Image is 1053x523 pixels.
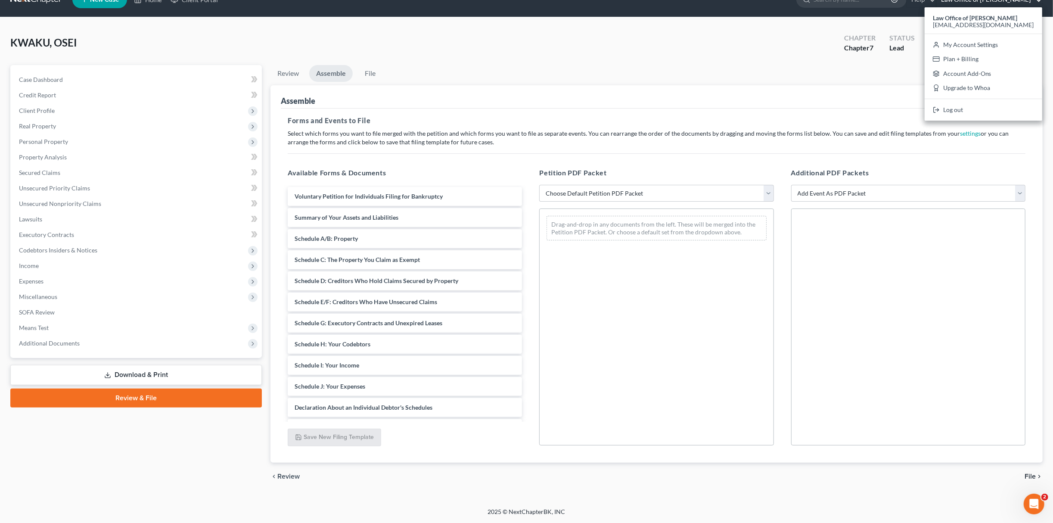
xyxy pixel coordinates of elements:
h5: Additional PDF Packets [791,168,1025,178]
a: Credit Report [12,87,262,103]
span: Executory Contracts [19,231,74,238]
button: chevron_left Review [270,473,308,480]
a: Download & Print [10,365,262,385]
h5: Forms and Events to File [288,115,1025,126]
button: Save New Filing Template [288,429,381,447]
a: SOFA Review [12,305,262,320]
span: 2 [1041,494,1048,501]
p: Select which forms you want to file merged with the petition and which forms you want to file as ... [288,129,1025,146]
span: Declaration About an Individual Debtor's Schedules [295,404,432,411]
span: [EMAIL_ADDRESS][DOMAIN_NAME] [933,21,1034,28]
a: Property Analysis [12,149,262,165]
div: Law Office of [PERSON_NAME] [925,7,1042,121]
span: Expenses [19,277,43,285]
h5: Available Forms & Documents [288,168,522,178]
span: Case Dashboard [19,76,63,83]
span: Income [19,262,39,269]
span: Schedule H: Your Codebtors [295,340,370,348]
div: Lead [889,43,915,53]
span: File [1025,473,1036,480]
span: Real Property [19,122,56,130]
span: Summary of Your Assets and Liabilities [295,214,398,221]
span: Secured Claims [19,169,60,176]
div: Chapter [844,33,876,43]
span: SOFA Review [19,308,55,316]
div: Drag-and-drop in any documents from the left. These will be merged into the Petition PDF Packet. ... [547,216,766,240]
span: Credit Report [19,91,56,99]
a: Unsecured Priority Claims [12,181,262,196]
span: Personal Property [19,138,68,145]
i: chevron_left [270,473,277,480]
span: Property Analysis [19,153,67,161]
a: Upgrade to Whoa [925,81,1042,96]
span: Means Test [19,324,49,331]
span: Review [277,473,300,480]
a: Review [270,65,306,82]
a: Secured Claims [12,165,262,181]
span: Schedule E/F: Creditors Who Have Unsecured Claims [295,298,437,305]
div: Assemble [281,96,315,106]
span: KWAKU, OSEI [10,36,77,49]
span: Miscellaneous [19,293,57,300]
a: Review & File [10,389,262,408]
a: Account Add-Ons [925,66,1042,81]
span: Schedule I: Your Income [295,361,359,369]
a: My Account Settings [925,37,1042,52]
div: Chapter [844,43,876,53]
span: Voluntary Petition for Individuals Filing for Bankruptcy [295,193,443,200]
span: Schedule J: Your Expenses [295,383,365,390]
span: Schedule C: The Property You Claim as Exempt [295,256,420,263]
span: 7 [870,44,873,52]
span: Unsecured Nonpriority Claims [19,200,101,207]
span: Client Profile [19,107,55,114]
a: Executory Contracts [12,227,262,243]
i: chevron_right [1036,473,1043,480]
span: Schedule D: Creditors Who Hold Claims Secured by Property [295,277,458,284]
iframe: Intercom live chat [1024,494,1044,514]
a: settings [960,130,981,137]
span: Unsecured Priority Claims [19,184,90,192]
strong: Law Office of [PERSON_NAME] [933,14,1018,22]
a: Log out [925,103,1042,117]
span: Petition PDF Packet [539,168,606,177]
a: File [356,65,384,82]
a: Lawsuits [12,212,262,227]
span: Lawsuits [19,215,42,223]
a: Plan + Billing [925,52,1042,66]
a: Assemble [309,65,353,82]
span: Schedule G: Executory Contracts and Unexpired Leases [295,319,442,327]
span: Codebtors Insiders & Notices [19,246,97,254]
a: Unsecured Nonpriority Claims [12,196,262,212]
span: Additional Documents [19,339,80,347]
div: Status [889,33,915,43]
div: 2025 © NextChapterBK, INC [281,507,772,523]
span: Schedule A/B: Property [295,235,358,242]
a: Case Dashboard [12,72,262,87]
